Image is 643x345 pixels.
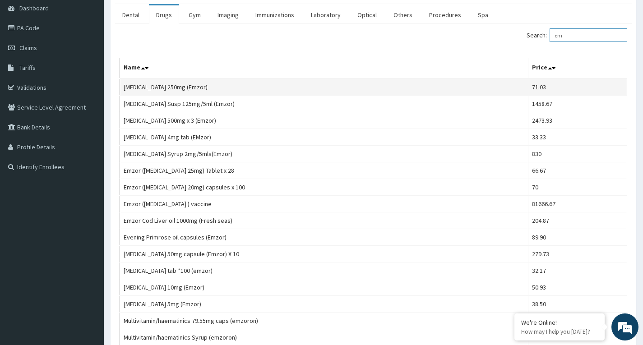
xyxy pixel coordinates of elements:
td: 830 [528,146,627,162]
a: Spa [471,5,495,24]
td: 89.90 [528,229,627,246]
span: Claims [19,44,37,52]
td: [MEDICAL_DATA] tab *100 (emzor) [120,262,528,279]
span: Tariffs [19,64,36,72]
td: [MEDICAL_DATA] 4mg tab (EMzor) [120,129,528,146]
td: Emzor ([MEDICAL_DATA] ) vaccine [120,196,528,212]
a: Dental [115,5,147,24]
p: How may I help you today? [521,328,598,336]
td: 33.33 [528,129,627,146]
td: Emzor ([MEDICAL_DATA] 20mg) capsules x 100 [120,179,528,196]
td: 70 [528,179,627,196]
td: [MEDICAL_DATA] 10mg (Emzor) [120,279,528,296]
td: 81666.67 [528,196,627,212]
td: Evening Primrose oil capsules (Emzor) [120,229,528,246]
td: 2473.93 [528,112,627,129]
td: Multivitamin/haematinics 79.55mg caps (emzoron) [120,313,528,329]
td: 71.03 [528,78,627,96]
a: Others [386,5,420,24]
td: Emzor Cod Liver oil 1000mg (Fresh seas) [120,212,528,229]
td: [MEDICAL_DATA] 250mg (Emzor) [120,78,528,96]
a: Procedures [422,5,468,24]
div: Minimize live chat window [148,5,170,26]
td: 1458.67 [528,96,627,112]
a: Imaging [210,5,246,24]
td: 279.73 [528,246,627,262]
textarea: Type your message and hit 'Enter' [5,246,172,278]
td: 50.93 [528,279,627,296]
td: [MEDICAL_DATA] Susp 125mg/5ml (Emzor) [120,96,528,112]
td: Emzor ([MEDICAL_DATA] 25mg) Tablet x 28 [120,162,528,179]
a: Optical [350,5,384,24]
a: Gym [181,5,208,24]
td: [MEDICAL_DATA] 50mg capsule (Emzor) X 10 [120,246,528,262]
td: [MEDICAL_DATA] Syrup 2mg/5mls(Emzor) [120,146,528,162]
td: 204.87 [528,212,627,229]
td: 66.67 [528,162,627,179]
div: Chat with us now [47,51,152,62]
a: Drugs [149,5,179,24]
th: Name [120,58,528,79]
div: We're Online! [521,318,598,327]
a: Immunizations [248,5,301,24]
a: Laboratory [304,5,348,24]
td: [MEDICAL_DATA] 500mg x 3 (Emzor) [120,112,528,129]
input: Search: [550,28,627,42]
td: 38.50 [528,296,627,313]
span: We're online! [52,114,125,205]
td: 32.17 [528,262,627,279]
label: Search: [527,28,627,42]
td: 53.33 [528,313,627,329]
td: [MEDICAL_DATA] 5mg (Emzor) [120,296,528,313]
span: Dashboard [19,4,49,12]
th: Price [528,58,627,79]
img: d_794563401_company_1708531726252_794563401 [17,45,37,68]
